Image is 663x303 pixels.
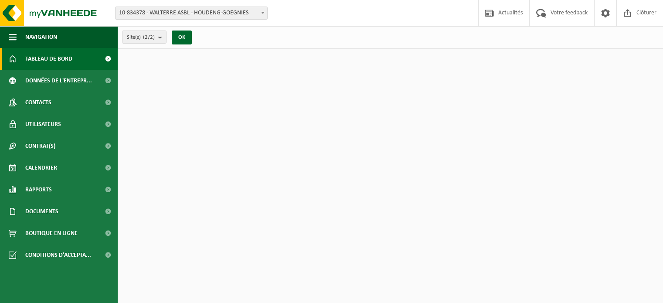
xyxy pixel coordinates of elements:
span: 10-834378 - WALTERRE ASBL - HOUDENG-GOEGNIES [115,7,268,20]
span: Données de l'entrepr... [25,70,92,92]
span: 10-834378 - WALTERRE ASBL - HOUDENG-GOEGNIES [116,7,267,19]
button: OK [172,31,192,44]
button: Site(s)(2/2) [122,31,167,44]
span: Contrat(s) [25,135,55,157]
span: Boutique en ligne [25,222,78,244]
span: Conditions d'accepta... [25,244,91,266]
span: Utilisateurs [25,113,61,135]
span: Site(s) [127,31,155,44]
span: Navigation [25,26,57,48]
span: Documents [25,201,58,222]
span: Rapports [25,179,52,201]
count: (2/2) [143,34,155,40]
span: Contacts [25,92,51,113]
span: Calendrier [25,157,57,179]
span: Tableau de bord [25,48,72,70]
